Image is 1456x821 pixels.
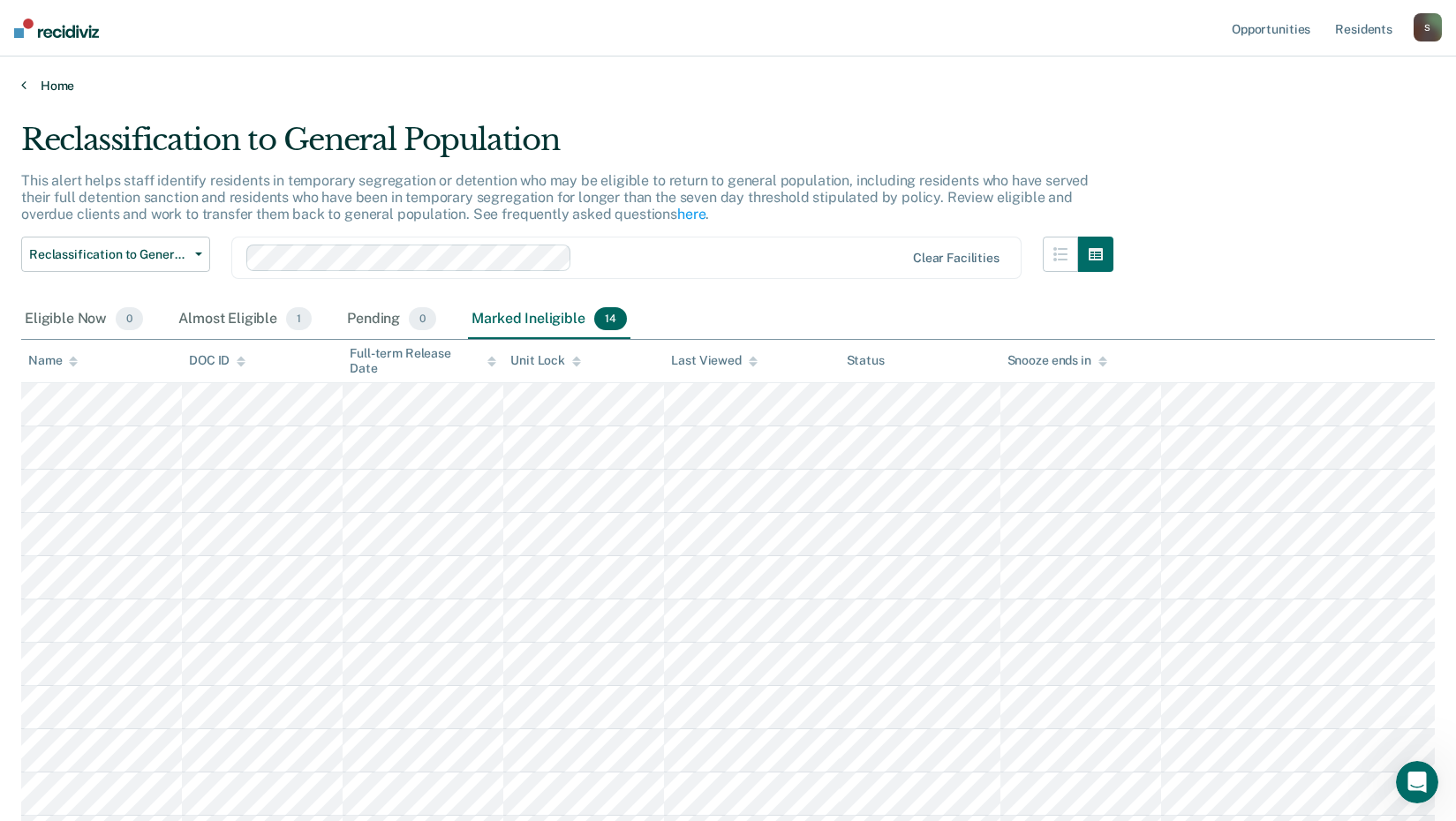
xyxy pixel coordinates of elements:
[677,206,705,222] a: here
[21,237,210,272] button: Reclassification to General Population
[343,300,440,339] div: Pending0
[175,300,315,339] div: Almost Eligible1
[116,307,143,330] span: 0
[350,346,496,376] div: Full-term Release Date
[847,353,885,368] div: Status
[1007,353,1107,368] div: Snooze ends in
[29,247,188,262] span: Reclassification to General Population
[913,251,1000,266] div: Clear facilities
[28,353,78,368] div: Name
[409,307,436,330] span: 0
[1414,13,1442,41] button: S
[286,307,312,330] span: 1
[21,78,1435,94] a: Home
[671,353,757,368] div: Last Viewed
[21,122,1113,172] div: Reclassification to General Population
[21,172,1089,222] p: This alert helps staff identify residents in temporary segregation or detention who may be eligib...
[594,307,627,330] span: 14
[14,19,99,38] img: Recidiviz
[21,300,147,339] div: Eligible Now0
[1396,761,1438,803] iframe: Intercom live chat
[468,300,630,339] div: Marked Ineligible14
[189,353,245,368] div: DOC ID
[510,353,581,368] div: Unit Lock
